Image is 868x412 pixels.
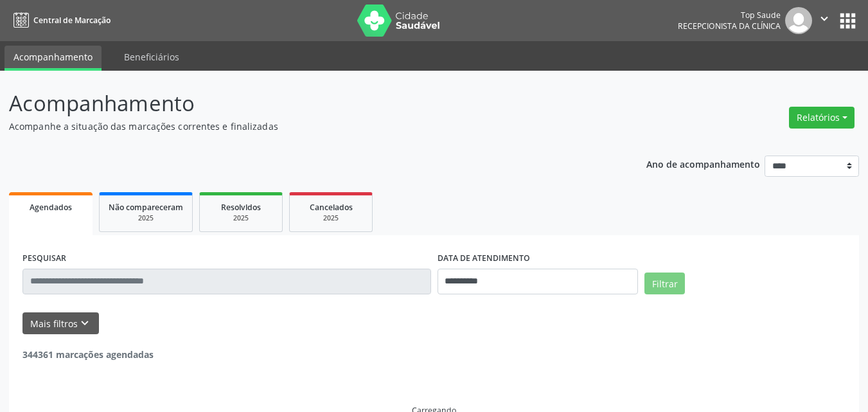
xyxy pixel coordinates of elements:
[646,156,760,172] p: Ano de acompanhamento
[9,120,604,133] p: Acompanhe a situação das marcações correntes e finalizadas
[221,202,261,213] span: Resolvidos
[644,273,685,294] button: Filtrar
[837,10,859,32] button: apps
[310,202,353,213] span: Cancelados
[678,21,781,31] span: Recepcionista da clínica
[812,7,837,34] button: 
[22,348,154,361] strong: 344361 marcações agendadas
[817,12,831,26] i: 
[22,249,66,269] label: PESQUISAR
[30,202,72,213] span: Agendados
[115,46,188,68] a: Beneficiários
[78,316,92,330] i: keyboard_arrow_down
[438,249,530,269] label: DATA DE ATENDIMENTO
[33,15,111,26] span: Central de Marcação
[109,213,183,223] div: 2025
[209,213,273,223] div: 2025
[9,87,604,120] p: Acompanhamento
[785,7,812,34] img: img
[678,10,781,21] div: Top Saude
[299,213,363,223] div: 2025
[22,312,99,335] button: Mais filtroskeyboard_arrow_down
[4,46,102,71] a: Acompanhamento
[789,107,855,129] button: Relatórios
[109,202,183,213] span: Não compareceram
[9,10,111,31] a: Central de Marcação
